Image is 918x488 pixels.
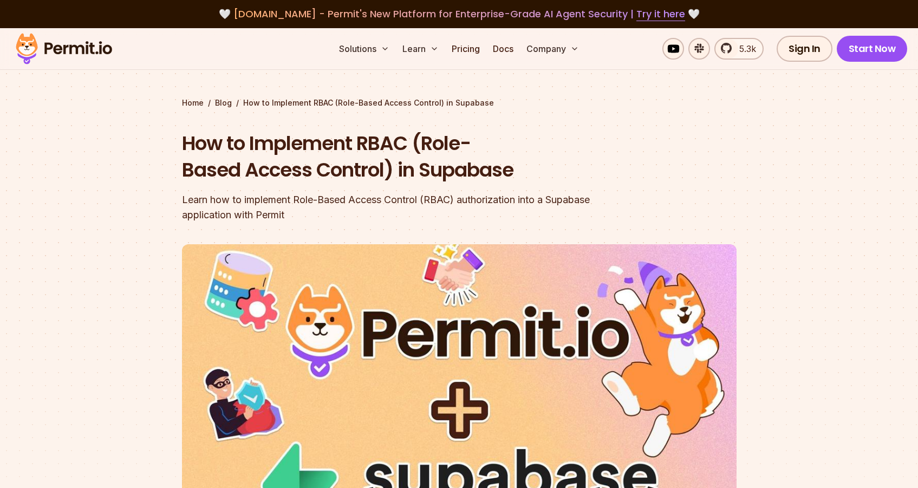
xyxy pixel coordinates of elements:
a: Start Now [837,36,908,62]
div: / / [182,97,737,108]
button: Solutions [335,38,394,60]
span: 5.3k [733,42,756,55]
a: Blog [215,97,232,108]
a: Docs [489,38,518,60]
img: Permit logo [11,30,117,67]
a: Try it here [636,7,685,21]
button: Company [522,38,583,60]
button: Learn [398,38,443,60]
div: 🤍 🤍 [26,6,892,22]
h1: How to Implement RBAC (Role-Based Access Control) in Supabase [182,130,598,184]
div: Learn how to implement Role-Based Access Control (RBAC) authorization into a Supabase application... [182,192,598,223]
a: Sign In [777,36,832,62]
a: Pricing [447,38,484,60]
a: Home [182,97,204,108]
span: [DOMAIN_NAME] - Permit's New Platform for Enterprise-Grade AI Agent Security | [233,7,685,21]
a: 5.3k [714,38,764,60]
